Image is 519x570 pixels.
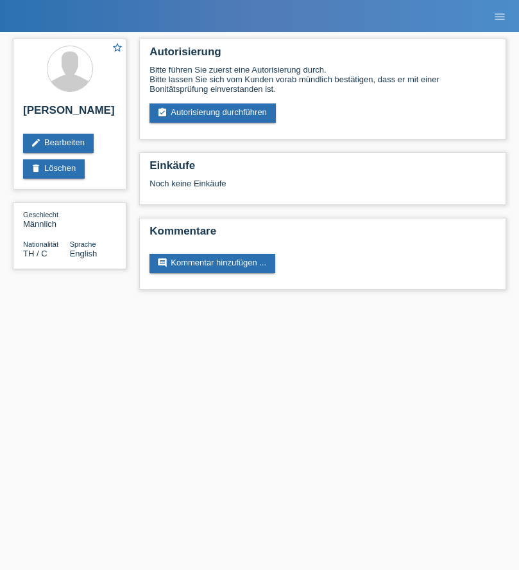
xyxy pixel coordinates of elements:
h2: Kommentare [149,225,496,244]
i: assignment_turned_in [157,107,167,118]
i: menu [493,10,506,23]
i: delete [31,163,41,174]
h2: [PERSON_NAME] [23,104,116,123]
h2: Autorisierung [149,46,496,65]
i: edit [31,138,41,148]
a: assignment_turned_inAutorisierung durchführen [149,103,276,123]
i: star_border [112,42,123,53]
span: English [70,249,98,258]
a: deleteLöschen [23,159,85,179]
h2: Einkäufe [149,159,496,179]
span: Sprache [70,240,96,248]
a: commentKommentar hinzufügen ... [149,254,275,273]
a: menu [487,12,513,20]
i: comment [157,258,167,268]
div: Bitte führen Sie zuerst eine Autorisierung durch. Bitte lassen Sie sich vom Kunden vorab mündlich... [149,65,496,94]
div: Männlich [23,209,70,229]
span: Geschlecht [23,211,58,218]
a: star_border [112,42,123,55]
span: Thailand / C / 05.07.2009 [23,249,47,258]
a: editBearbeiten [23,134,94,153]
span: Nationalität [23,240,58,248]
div: Noch keine Einkäufe [149,179,496,198]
